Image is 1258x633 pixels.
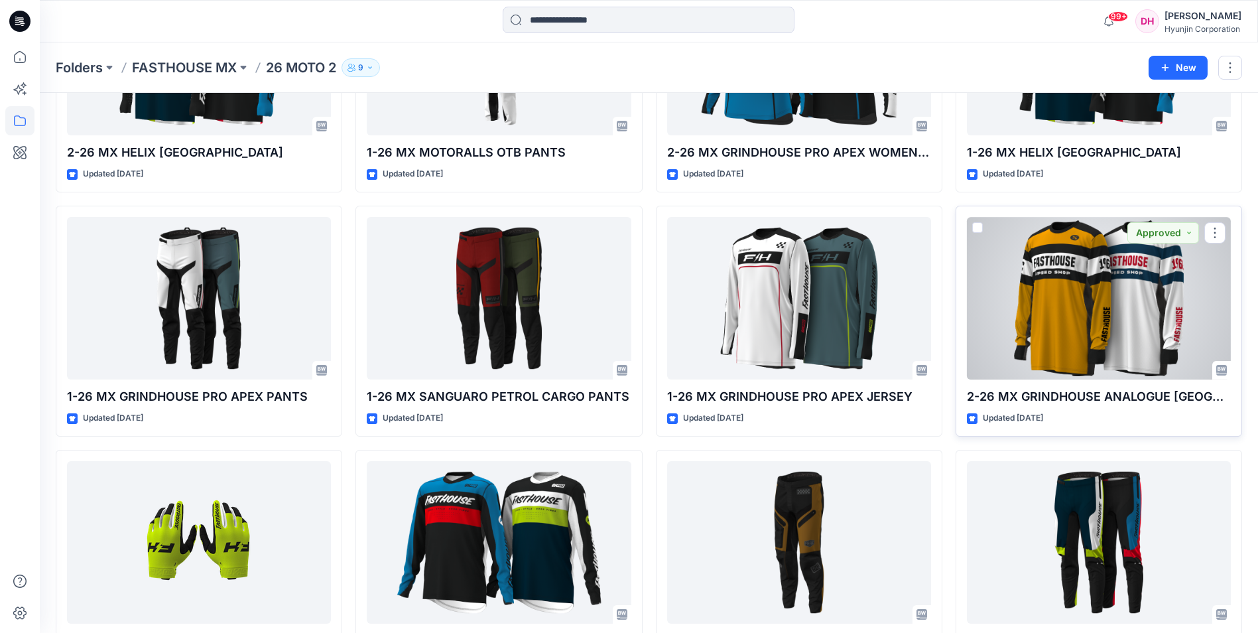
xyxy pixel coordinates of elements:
a: 1-26 MX GRINDHOUSE PRO APEX JERSEY [667,217,931,380]
p: 1-26 MX GRINDHOUSE PRO APEX PANTS [67,387,331,406]
a: 1-26 MX OFFROAD BRONX PANTS [667,461,931,624]
p: Updated [DATE] [983,411,1043,425]
a: 1-26 MX GRINDHOUSE PRO APEX PANTS [67,217,331,380]
p: 1-26 MX HELIX [GEOGRAPHIC_DATA] [967,143,1231,162]
p: 2-26 MX GRINDHOUSE PRO APEX WOMEN JERSEY [667,143,931,162]
a: FASTHOUSE MX [132,58,237,77]
p: Updated [DATE] [683,167,743,181]
a: Folders [56,58,103,77]
a: 2-26 MX GRINDHOUSE ANALOGUE JERSEY [967,217,1231,380]
p: Updated [DATE] [983,167,1043,181]
a: 2-26 MX GRINDHOUSE PRO DAYTONA YOUTH JERSEY [367,461,631,624]
a: 1-26 MX SANGUARO PETROL CARGO PANTS [367,217,631,380]
div: DH [1135,9,1159,33]
a: 1-26 MX HELIX DAYTONA PANTS [967,461,1231,624]
p: 1-26 MX MOTORALLS OTB PANTS [367,143,631,162]
p: 9 [358,60,363,75]
button: 9 [342,58,380,77]
p: 2-26 MX HELIX [GEOGRAPHIC_DATA] [67,143,331,162]
span: 99+ [1108,11,1128,22]
p: Updated [DATE] [83,411,143,425]
p: Updated [DATE] [683,411,743,425]
div: Hyunjin Corporation [1164,24,1241,34]
p: Updated [DATE] [383,411,443,425]
p: 1-26 MX GRINDHOUSE PRO APEX JERSEY [667,387,931,406]
button: New [1149,56,1208,80]
div: [PERSON_NAME] [1164,8,1241,24]
p: 1-26 MX SANGUARO PETROL CARGO PANTS [367,387,631,406]
a: 1-26 MX GRINDHOUSE PRO APEX GLOVE YOUTH [67,461,331,624]
p: 2-26 MX GRINDHOUSE ANALOGUE [GEOGRAPHIC_DATA] [967,387,1231,406]
p: 26 MOTO 2 [266,58,336,77]
p: Updated [DATE] [383,167,443,181]
p: Updated [DATE] [83,167,143,181]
